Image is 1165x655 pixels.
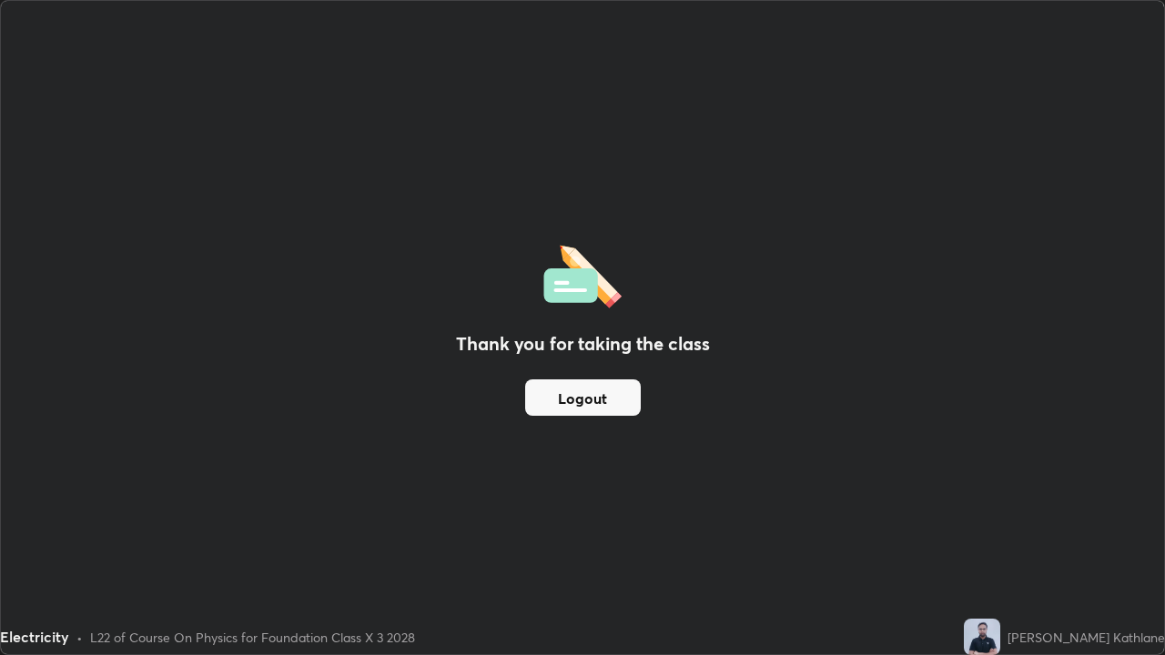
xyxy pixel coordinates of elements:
div: [PERSON_NAME] Kathlane [1008,628,1165,647]
button: Logout [525,379,641,416]
img: offlineFeedback.1438e8b3.svg [543,239,622,308]
img: 191c609c7ab1446baba581773504bcda.jpg [964,619,1000,655]
h2: Thank you for taking the class [456,330,710,358]
div: L22 of Course On Physics for Foundation Class X 3 2028 [90,628,415,647]
div: • [76,628,83,647]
